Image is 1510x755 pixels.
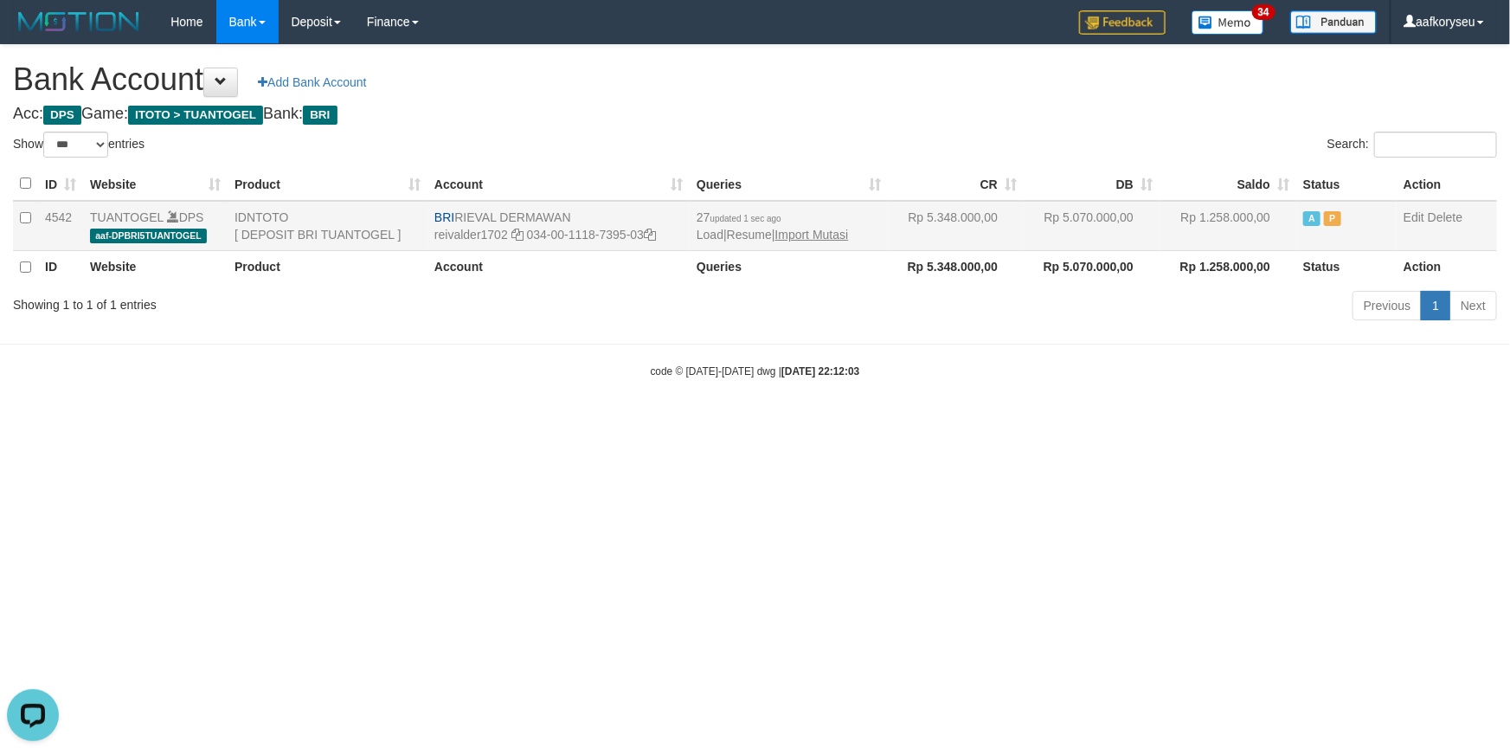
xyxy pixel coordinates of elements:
span: aaf-DPBRI5TUANTOGEL [90,229,207,243]
td: Rp 5.070.000,00 [1024,201,1160,251]
img: panduan.png [1290,10,1377,34]
a: Add Bank Account [247,68,377,97]
th: Action [1397,250,1497,283]
a: reivalder1702 [434,228,508,242]
a: Load [697,228,723,242]
small: code © [DATE]-[DATE] dwg | [651,365,860,377]
th: CR: activate to sort column ascending [888,167,1024,201]
a: TUANTOGEL [90,210,164,224]
td: Rp 1.258.000,00 [1160,201,1296,251]
span: 27 [697,210,781,224]
a: 1 [1421,291,1450,320]
td: DPS [83,201,228,251]
a: Import Mutasi [775,228,849,242]
a: Previous [1353,291,1422,320]
a: Resume [727,228,772,242]
td: Rp 5.348.000,00 [888,201,1024,251]
strong: [DATE] 22:12:03 [781,365,859,377]
label: Show entries [13,132,145,158]
img: MOTION_logo.png [13,9,145,35]
h4: Acc: Game: Bank: [13,106,1497,123]
th: Rp 5.348.000,00 [888,250,1024,283]
th: Rp 1.258.000,00 [1160,250,1296,283]
th: Website [83,250,228,283]
span: ITOTO > TUANTOGEL [128,106,263,125]
th: Saldo: activate to sort column ascending [1160,167,1296,201]
th: ID [38,250,83,283]
h1: Bank Account [13,62,1497,97]
span: Paused [1324,211,1341,226]
td: 4542 [38,201,83,251]
a: Copy reivalder1702 to clipboard [511,228,524,242]
th: Product [228,250,427,283]
span: Active [1303,211,1320,226]
th: Action [1397,167,1497,201]
div: Showing 1 to 1 of 1 entries [13,289,616,313]
span: BRI [434,210,454,224]
th: Status [1296,250,1397,283]
td: RIEVAL DERMAWAN 034-00-1118-7395-03 [427,201,690,251]
span: DPS [43,106,81,125]
button: Open LiveChat chat widget [7,7,59,59]
img: Button%20Memo.svg [1192,10,1264,35]
th: DB: activate to sort column ascending [1024,167,1160,201]
a: Copy 034001118739503 to clipboard [644,228,656,242]
span: | | [697,210,848,242]
img: Feedback.jpg [1079,10,1166,35]
span: updated 1 sec ago [710,214,781,223]
span: BRI [303,106,337,125]
th: Status [1296,167,1397,201]
a: Next [1449,291,1497,320]
th: Website: activate to sort column ascending [83,167,228,201]
th: Rp 5.070.000,00 [1024,250,1160,283]
a: Delete [1428,210,1462,224]
th: Product: activate to sort column ascending [228,167,427,201]
th: ID: activate to sort column ascending [38,167,83,201]
label: Search: [1327,132,1497,158]
th: Queries: activate to sort column ascending [690,167,888,201]
input: Search: [1374,132,1497,158]
select: Showentries [43,132,108,158]
td: IDNTOTO [ DEPOSIT BRI TUANTOGEL ] [228,201,427,251]
th: Account [427,250,690,283]
span: 34 [1252,4,1275,20]
th: Queries [690,250,888,283]
a: Edit [1404,210,1424,224]
th: Account: activate to sort column ascending [427,167,690,201]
